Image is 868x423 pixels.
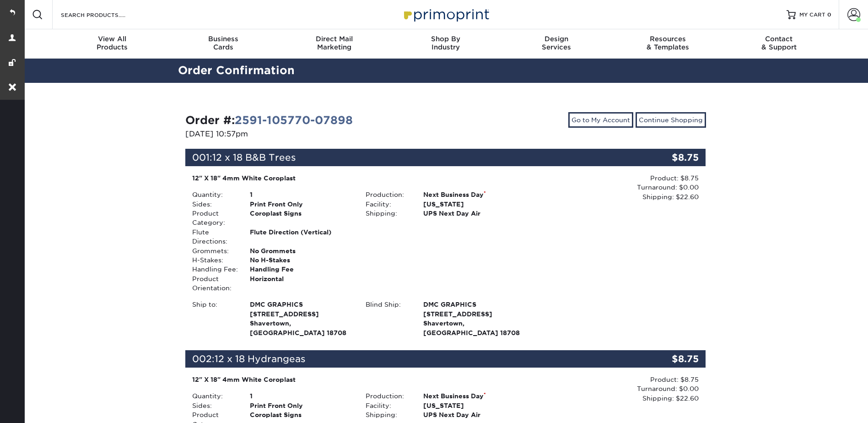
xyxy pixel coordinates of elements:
div: UPS Next Day Air [416,410,532,419]
a: BusinessCards [167,29,279,59]
div: H-Stakes: [185,255,243,265]
a: Shop ByIndustry [390,29,501,59]
div: Products [57,35,168,51]
span: MY CART [799,11,825,19]
div: Print Front Only [243,200,359,209]
a: View AllProducts [57,29,168,59]
div: Flute Direction (Vertical) [243,228,359,246]
span: Resources [612,35,723,43]
div: Shipping: [359,209,416,218]
input: SEARCH PRODUCTS..... [60,9,149,20]
div: Services [501,35,612,51]
div: Quantity: [185,190,243,199]
p: [DATE] 10:57pm [185,129,439,140]
div: Horizontal [243,274,359,293]
a: 2591-105770-07898 [235,114,353,127]
img: Primoprint [400,5,491,24]
div: Blind Ship: [359,300,416,337]
div: Handling Fee: [185,265,243,274]
span: DMC GRAPHICS [250,300,352,309]
span: View All [57,35,168,43]
a: Go to My Account [568,112,633,128]
div: Sides: [185,401,243,410]
span: Shop By [390,35,501,43]
div: Flute Directions: [185,228,243,246]
div: Facility: [359,200,416,209]
span: 12 x 18 B&B Trees [212,152,296,163]
a: Direct MailMarketing [279,29,390,59]
a: Continue Shopping [636,112,706,128]
span: Contact [723,35,835,43]
div: $8.75 [619,149,706,166]
div: Product: $8.75 Turnaround: $0.00 Shipping: $22.60 [532,375,699,403]
div: Marketing [279,35,390,51]
strong: Shavertown, [GEOGRAPHIC_DATA] 18708 [423,300,525,336]
div: 12" X 18" 4mm White Coroplast [192,174,526,183]
div: [US_STATE] [416,401,532,410]
div: Product: $8.75 Turnaround: $0.00 Shipping: $22.60 [532,174,699,201]
div: 002: [185,350,619,368]
div: $8.75 [619,350,706,368]
span: 12 x 18 Hydrangeas [215,353,306,364]
div: Sides: [185,200,243,209]
div: [US_STATE] [416,200,532,209]
div: Quantity: [185,391,243,401]
div: Grommets: [185,246,243,255]
span: 0 [827,11,831,18]
div: Production: [359,190,416,199]
div: Product Orientation: [185,274,243,293]
a: DesignServices [501,29,612,59]
div: Cards [167,35,279,51]
div: & Support [723,35,835,51]
div: Shipping: [359,410,416,419]
div: Product Category: [185,209,243,228]
div: No Grommets [243,246,359,255]
div: Print Front Only [243,401,359,410]
div: & Templates [612,35,723,51]
a: Resources& Templates [612,29,723,59]
div: No H-Stakes [243,255,359,265]
div: Ship to: [185,300,243,337]
div: Next Business Day [416,391,532,401]
span: [STREET_ADDRESS] [250,309,352,319]
div: UPS Next Day Air [416,209,532,218]
span: Design [501,35,612,43]
strong: Order #: [185,114,353,127]
div: Production: [359,391,416,401]
a: Contact& Support [723,29,835,59]
span: Business [167,35,279,43]
div: Next Business Day [416,190,532,199]
div: 12" X 18" 4mm White Coroplast [192,375,526,384]
span: DMC GRAPHICS [423,300,525,309]
span: [STREET_ADDRESS] [423,309,525,319]
div: Facility: [359,401,416,410]
div: 1 [243,190,359,199]
div: Industry [390,35,501,51]
div: Handling Fee [243,265,359,274]
div: 001: [185,149,619,166]
span: Direct Mail [279,35,390,43]
h2: Order Confirmation [171,62,720,79]
div: Coroplast Signs [243,209,359,228]
strong: Shavertown, [GEOGRAPHIC_DATA] 18708 [250,300,352,336]
div: 1 [243,391,359,401]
